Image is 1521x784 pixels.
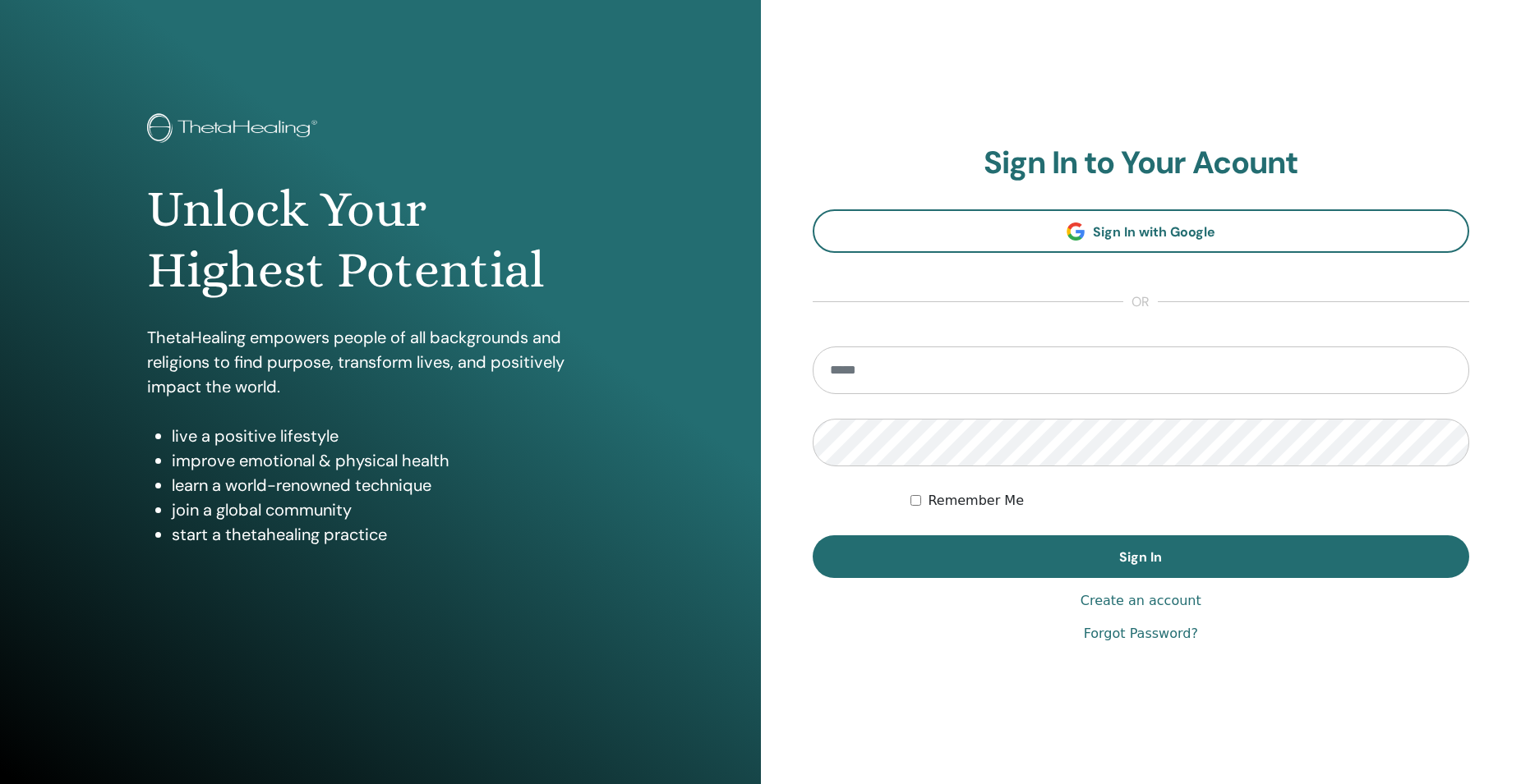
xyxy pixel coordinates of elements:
[172,497,613,522] li: join a global community
[172,448,613,473] li: improve emotional & physical health
[813,535,1470,578] button: Sign In
[1084,624,1198,644] a: Forgot Password?
[928,491,1024,511] label: Remember Me
[1081,591,1201,611] a: Create an account
[813,144,1470,182] h2: Sign In to Your Acount
[1119,548,1162,566] span: Sign In
[1123,292,1158,312] span: or
[172,522,613,547] li: start a thetahealing practice
[147,179,613,301] h1: Unlock Your Highest Potential
[910,491,1469,511] div: Keep me authenticated indefinitely or until I manually logout
[172,424,613,448] li: live a positive lifestyle
[172,473,613,497] li: learn a world-renowned technique
[1093,223,1215,241] span: Sign In with Google
[813,209,1470,253] a: Sign In with Google
[147,325,613,399] p: ThetaHealing empowers people of all backgrounds and religions to find purpose, transform lives, a...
